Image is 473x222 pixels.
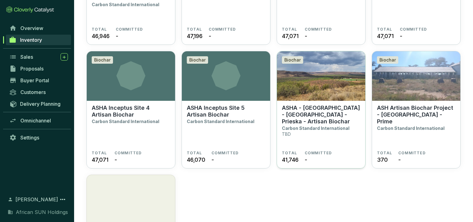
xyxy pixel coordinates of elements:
span: - [398,156,401,164]
span: COMMITTED [305,27,332,32]
span: - [305,156,307,164]
a: Sales [6,52,71,62]
p: Carbon Standard International [282,126,350,131]
span: [PERSON_NAME] [15,196,58,203]
span: COMMITTED [209,27,236,32]
span: - [116,32,118,40]
span: COMMITTED [400,27,427,32]
div: Biochar [187,56,208,64]
a: Omnichannel [6,115,71,126]
span: 47,071 [377,32,394,40]
span: 47,196 [187,32,203,40]
p: ASHA - [GEOGRAPHIC_DATA] - [GEOGRAPHIC_DATA] - Prieska - Artisan Biochar [282,105,360,125]
span: - [115,156,117,164]
p: Carbon Standard International [92,2,159,7]
span: 46,946 [92,32,110,40]
span: Settings [20,134,39,141]
span: COMMITTED [305,151,332,156]
span: COMMITTED [116,27,143,32]
a: Inventory [6,35,71,45]
span: Delivery Planning [20,101,61,107]
img: ASHA - South Africa - Northern Cape - Prieska - Artisan Biochar [277,51,365,101]
span: Buyer Portal [20,77,49,83]
span: Sales [20,54,33,60]
span: TOTAL [187,151,202,156]
span: 46,070 [187,156,205,164]
img: ASH Artisan Biochar Project - Namibia - Prime [372,51,460,101]
div: Biochar [377,56,398,64]
span: COMMITTED [398,151,426,156]
span: African SUN Holdings [16,208,68,216]
a: Proposals [6,63,71,74]
span: 47,071 [92,156,108,164]
span: TOTAL [92,27,107,32]
p: ASHA Inceptus Site 5 Artisan Biochar [187,105,265,118]
p: ASH Artisan Biochar Project - [GEOGRAPHIC_DATA] - Prime [377,105,455,125]
p: Carbon Standard International [92,119,159,124]
a: ASH Artisan Biochar Project - Namibia - PrimeBiocharASH Artisan Biochar Project - [GEOGRAPHIC_DAT... [372,51,461,169]
span: 47,071 [282,32,299,40]
span: - [209,32,211,40]
p: TBD [282,131,291,137]
span: 370 [377,156,387,164]
p: Carbon Standard International [187,119,254,124]
span: 41,746 [282,156,299,164]
a: ASHA - South Africa - Northern Cape - Prieska - Artisan BiocharBiocharASHA - [GEOGRAPHIC_DATA] - ... [277,51,366,169]
span: - [211,156,214,164]
a: BiocharASHA Inceptus Site 5 Artisan BiocharCarbon Standard InternationalTOTAL46,070COMMITTED- [182,51,270,169]
span: TOTAL [377,151,392,156]
span: COMMITTED [211,151,239,156]
a: Overview [6,23,71,33]
span: TOTAL [282,151,297,156]
span: COMMITTED [115,151,142,156]
span: - [400,32,402,40]
span: Proposals [20,66,44,72]
span: Overview [20,25,43,31]
div: Biochar [282,56,303,64]
span: Omnichannel [20,117,51,124]
a: Buyer Portal [6,75,71,86]
span: TOTAL [187,27,202,32]
p: ASHA Inceptus Site 4 Artisan Biochar [92,105,170,118]
a: Customers [6,87,71,97]
a: Settings [6,132,71,143]
span: TOTAL [282,27,297,32]
span: TOTAL [92,151,107,156]
span: Inventory [20,37,42,43]
span: - [305,32,307,40]
a: BiocharASHA Inceptus Site 4 Artisan BiocharCarbon Standard InternationalTOTAL47,071COMMITTED- [86,51,175,169]
div: Biochar [92,56,113,64]
p: Carbon Standard International [377,126,445,131]
a: Delivery Planning [6,99,71,109]
span: TOTAL [377,27,392,32]
span: Customers [20,89,46,95]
